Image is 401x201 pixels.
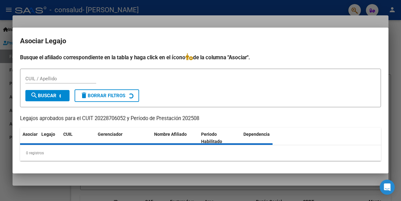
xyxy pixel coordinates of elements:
datatable-header-cell: Periodo Habilitado [199,128,241,148]
datatable-header-cell: CUIL [61,128,95,148]
span: Dependencia [243,132,270,137]
datatable-header-cell: Gerenciador [95,128,152,148]
p: Legajos aprobados para el CUIT 20228706052 y Período de Prestación 202508 [20,115,381,123]
span: Gerenciador [98,132,122,137]
h2: Asociar Legajo [20,35,381,47]
span: Buscar [30,93,56,98]
datatable-header-cell: Nombre Afiliado [152,128,199,148]
h4: Busque el afiliado correspondiente en la tabla y haga click en el ícono de la columna "Asociar". [20,53,381,61]
span: Periodo Habilitado [201,132,222,144]
div: Open Intercom Messenger [380,180,395,195]
span: Nombre Afiliado [154,132,187,137]
datatable-header-cell: Dependencia [241,128,288,148]
button: Borrar Filtros [75,89,139,102]
span: Borrar Filtros [80,93,125,98]
div: 0 registros [20,145,381,161]
datatable-header-cell: Legajo [39,128,61,148]
button: Buscar [25,90,70,101]
span: CUIL [63,132,73,137]
mat-icon: search [30,92,38,99]
datatable-header-cell: Asociar [20,128,39,148]
span: Asociar [23,132,38,137]
span: Legajo [41,132,55,137]
mat-icon: delete [80,92,88,99]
